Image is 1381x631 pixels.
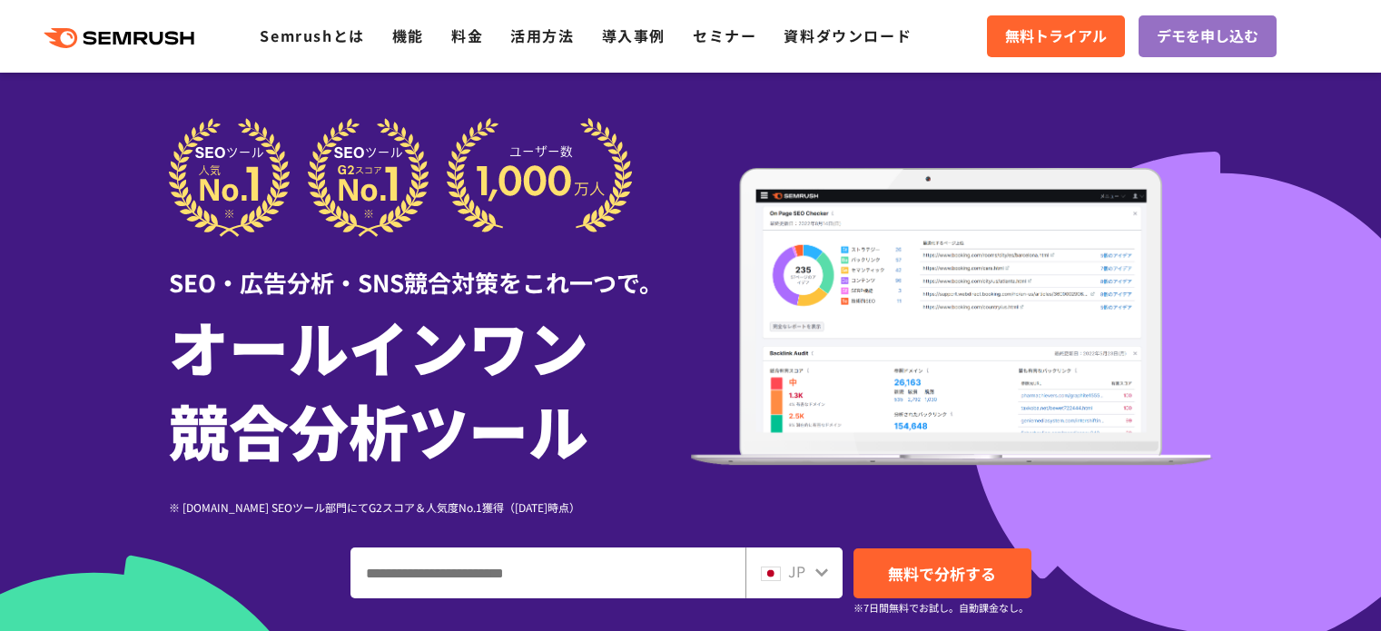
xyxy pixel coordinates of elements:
div: ※ [DOMAIN_NAME] SEOツール部門にてG2スコア＆人気度No.1獲得（[DATE]時点） [169,498,691,516]
h1: オールインワン 競合分析ツール [169,304,691,471]
a: デモを申し込む [1139,15,1277,57]
a: 無料トライアル [987,15,1125,57]
a: 導入事例 [602,25,666,46]
a: 機能 [392,25,424,46]
span: 無料で分析する [888,562,996,585]
input: ドメイン、キーワードまたはURLを入力してください [351,548,745,597]
span: デモを申し込む [1157,25,1258,48]
span: 無料トライアル [1005,25,1107,48]
a: 無料で分析する [853,548,1031,598]
a: 活用方法 [510,25,574,46]
a: 資料ダウンロード [784,25,912,46]
a: 料金 [451,25,483,46]
a: セミナー [693,25,756,46]
div: SEO・広告分析・SNS競合対策をこれ一つで。 [169,237,691,300]
small: ※7日間無料でお試し。自動課金なし。 [853,599,1029,616]
span: JP [788,560,805,582]
a: Semrushとは [260,25,364,46]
